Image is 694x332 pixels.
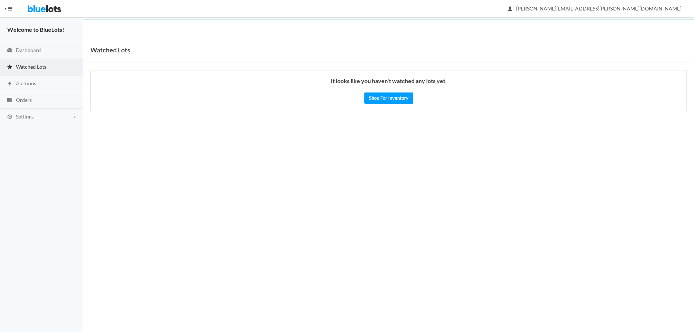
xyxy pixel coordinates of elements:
ion-icon: flash [6,81,13,87]
h4: It looks like you haven't watched any lots yet. [98,78,679,84]
span: Watched Lots [16,64,46,70]
ion-icon: cash [6,97,13,104]
span: [PERSON_NAME][EMAIL_ADDRESS][PERSON_NAME][DOMAIN_NAME] [508,5,681,12]
span: Settings [16,113,34,120]
ion-icon: star [6,64,13,71]
strong: Welcome to BlueLots! [7,26,64,33]
ion-icon: person [506,6,514,13]
a: Shop For Inventory [364,92,413,104]
span: Orders [16,97,32,103]
ion-icon: cog [6,114,13,121]
ion-icon: speedometer [6,47,13,54]
span: Auctions [16,80,36,86]
h1: Watched Lots [90,44,130,55]
span: Dashboard [16,47,41,53]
